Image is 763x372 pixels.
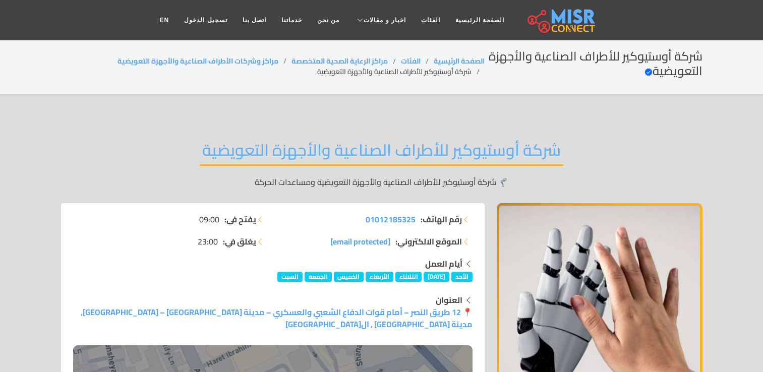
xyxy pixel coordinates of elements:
[527,8,595,33] img: main.misr_connect
[177,11,234,30] a: تسجيل الدخول
[425,256,462,271] strong: أيام العمل
[61,176,702,188] p: 🦿 شركة أوستيوكير للأطراف الصناعية والأجهزة التعويضية ومساعدات الحركة
[401,54,421,68] a: الفئات
[200,140,563,166] h2: شركة أوستيوكير للأطراف الصناعية والأجهزة التعويضية
[448,11,512,30] a: الصفحة الرئيسية
[118,54,278,68] a: مراكز وشركات الأطراف الصناعية والأجهزة التعويضية
[330,234,390,249] span: [email protected]
[364,16,406,25] span: اخبار و مقالات
[334,272,364,282] span: الخميس
[223,235,256,247] strong: يغلق في:
[305,272,332,282] span: الجمعة
[366,213,416,225] a: 01012185325
[421,213,462,225] strong: رقم الهاتف:
[366,212,416,227] span: 01012185325
[152,11,177,30] a: EN
[434,54,485,68] a: الصفحة الرئيسية
[310,11,347,30] a: من نحن
[414,11,448,30] a: الفئات
[424,272,449,282] span: [DATE]
[198,235,218,247] span: 23:00
[199,213,219,225] span: 09:00
[395,235,462,247] strong: الموقع الالكتروني:
[347,11,414,30] a: اخبار و مقالات
[644,68,653,76] svg: Verified account
[330,235,390,247] a: [email protected]
[436,292,462,307] strong: العنوان
[277,272,303,282] span: السبت
[235,11,274,30] a: اتصل بنا
[274,11,310,30] a: خدماتنا
[317,67,485,77] li: شركة أوستيوكير للأطراف الصناعية والأجهزة التعويضية
[451,272,473,282] span: الأحد
[291,54,388,68] a: مراكز الرعاية الصحية المتخصصة
[224,213,256,225] strong: يفتح في:
[485,49,702,79] h2: شركة أوستيوكير للأطراف الصناعية والأجهزة التعويضية
[395,272,422,282] span: الثلاثاء
[366,272,393,282] span: الأربعاء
